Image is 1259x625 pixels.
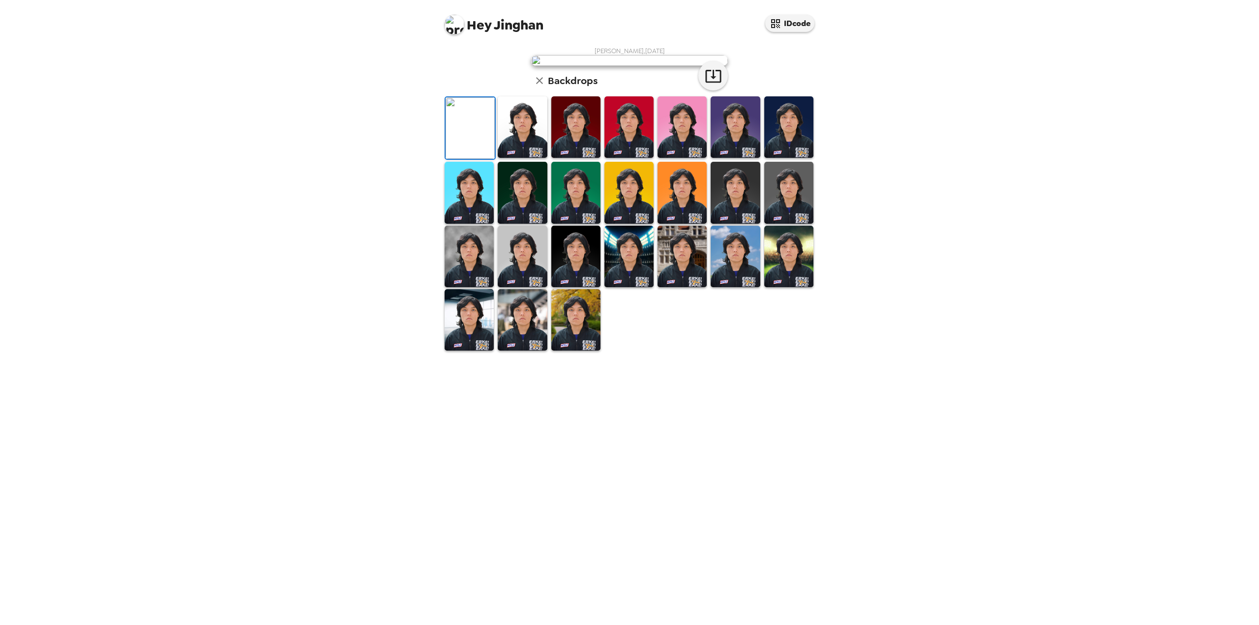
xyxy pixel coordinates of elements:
span: [PERSON_NAME] , [DATE] [595,47,665,55]
img: profile pic [445,15,464,34]
button: IDcode [765,15,814,32]
span: Hey [467,16,491,34]
img: Original [446,97,495,159]
span: Jinghan [445,10,543,32]
img: user [531,55,728,66]
h6: Backdrops [548,73,598,89]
